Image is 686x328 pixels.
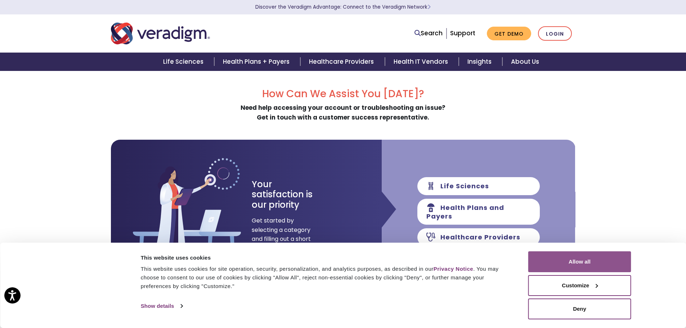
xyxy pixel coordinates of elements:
[252,216,311,253] span: Get started by selecting a category and filling out a short form.
[502,53,548,71] a: About Us
[255,4,431,10] a: Discover the Veradigm Advantage: Connect to the Veradigm NetworkLearn More
[528,251,631,272] button: Allow all
[487,27,531,41] a: Get Demo
[111,22,210,45] img: Veradigm logo
[214,53,300,71] a: Health Plans + Payers
[385,53,459,71] a: Health IT Vendors
[427,4,431,10] span: Learn More
[414,28,443,38] a: Search
[141,253,512,262] div: This website uses cookies
[111,88,575,100] h2: How Can We Assist You [DATE]?
[459,53,502,71] a: Insights
[154,53,214,71] a: Life Sciences
[528,298,631,319] button: Deny
[141,301,183,311] a: Show details
[252,179,326,210] h3: Your satisfaction is our priority
[241,103,445,122] strong: Need help accessing your account or troubleshooting an issue? Get in touch with a customer succes...
[538,26,572,41] a: Login
[300,53,385,71] a: Healthcare Providers
[141,265,512,291] div: This website uses cookies for site operation, security, personalization, and analytics purposes, ...
[450,29,475,37] a: Support
[528,275,631,296] button: Customize
[434,266,473,272] a: Privacy Notice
